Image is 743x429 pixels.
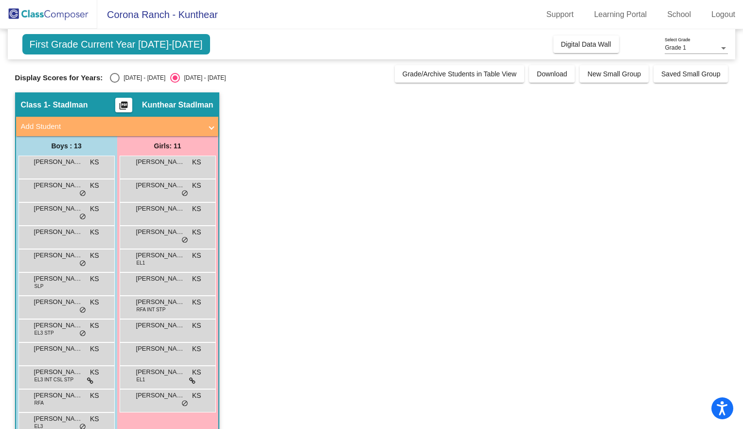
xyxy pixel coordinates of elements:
[553,36,619,53] button: Digital Data Wall
[35,376,74,383] span: EL3 INT CSL STP
[192,321,201,331] span: KS
[136,321,185,330] span: [PERSON_NAME]
[22,34,210,54] span: First Grade Current Year [DATE]-[DATE]
[137,306,166,313] span: RFA INT STP
[79,330,86,338] span: do_not_disturb_alt
[181,236,188,244] span: do_not_disturb_alt
[192,227,201,237] span: KS
[118,101,129,114] mat-icon: picture_as_pdf
[34,367,83,377] span: [PERSON_NAME]
[90,250,99,261] span: KS
[97,7,218,22] span: Corona Ranch - Kunthear
[136,391,185,400] span: [PERSON_NAME]
[192,344,201,354] span: KS
[110,73,226,83] mat-radio-group: Select an option
[537,70,567,78] span: Download
[48,100,88,110] span: - Stadlman
[181,400,188,408] span: do_not_disturb_alt
[403,70,517,78] span: Grade/Archive Students in Table View
[90,321,99,331] span: KS
[120,73,165,82] div: [DATE] - [DATE]
[34,157,83,167] span: [PERSON_NAME]
[34,297,83,307] span: [PERSON_NAME]
[35,399,44,407] span: RFA
[34,227,83,237] span: [PERSON_NAME] D'Orsay
[136,227,185,237] span: [PERSON_NAME]
[136,344,185,354] span: [PERSON_NAME]
[90,157,99,167] span: KS
[529,65,575,83] button: Download
[90,274,99,284] span: KS
[79,213,86,221] span: do_not_disturb_alt
[34,180,83,190] span: [PERSON_NAME]
[136,250,185,260] span: [PERSON_NAME]
[117,136,218,156] div: Girls: 11
[137,259,145,267] span: EL1
[35,283,44,290] span: SLP
[136,367,185,377] span: [PERSON_NAME]
[654,65,728,83] button: Saved Small Group
[192,180,201,191] span: KS
[192,204,201,214] span: KS
[192,250,201,261] span: KS
[21,100,48,110] span: Class 1
[192,157,201,167] span: KS
[90,367,99,377] span: KS
[79,260,86,268] span: do_not_disturb_alt
[192,367,201,377] span: KS
[90,391,99,401] span: KS
[665,44,686,51] span: Grade 1
[34,391,83,400] span: [PERSON_NAME]
[580,65,649,83] button: New Small Group
[34,414,83,424] span: [PERSON_NAME]
[34,204,83,214] span: [PERSON_NAME]
[659,7,699,22] a: School
[661,70,720,78] span: Saved Small Group
[181,190,188,197] span: do_not_disturb_alt
[587,70,641,78] span: New Small Group
[180,73,226,82] div: [DATE] - [DATE]
[192,391,201,401] span: KS
[142,100,213,110] span: Kunthear Stadlman
[34,274,83,284] span: [PERSON_NAME]
[90,297,99,307] span: KS
[34,344,83,354] span: [PERSON_NAME]
[704,7,743,22] a: Logout
[192,274,201,284] span: KS
[21,121,202,132] mat-panel-title: Add Student
[136,297,185,307] span: [PERSON_NAME]
[34,250,83,260] span: [PERSON_NAME]
[79,190,86,197] span: do_not_disturb_alt
[395,65,525,83] button: Grade/Archive Students in Table View
[90,180,99,191] span: KS
[192,297,201,307] span: KS
[34,321,83,330] span: [PERSON_NAME]
[90,227,99,237] span: KS
[16,136,117,156] div: Boys : 13
[137,376,145,383] span: EL1
[16,117,218,136] mat-expansion-panel-header: Add Student
[15,73,103,82] span: Display Scores for Years:
[115,98,132,112] button: Print Students Details
[136,157,185,167] span: [PERSON_NAME]
[136,180,185,190] span: [PERSON_NAME]
[90,344,99,354] span: KS
[561,40,611,48] span: Digital Data Wall
[35,329,54,337] span: EL3 STP
[136,274,185,284] span: [PERSON_NAME]
[79,306,86,314] span: do_not_disturb_alt
[90,204,99,214] span: KS
[90,414,99,424] span: KS
[539,7,582,22] a: Support
[136,204,185,214] span: [PERSON_NAME]
[586,7,655,22] a: Learning Portal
